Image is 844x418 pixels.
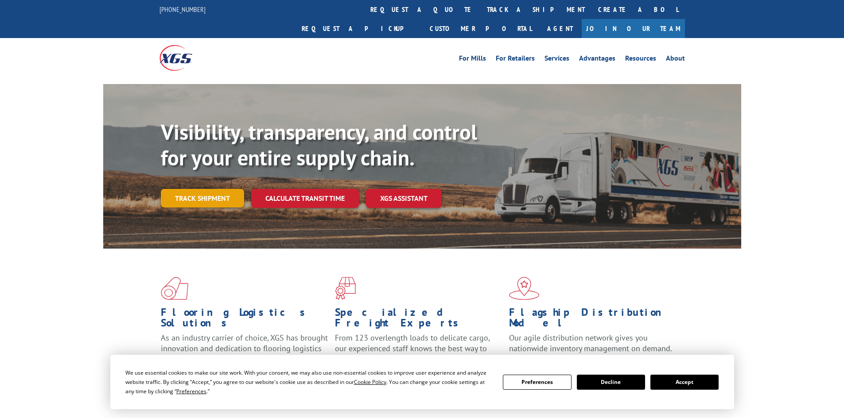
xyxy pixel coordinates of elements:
p: From 123 overlength loads to delicate cargo, our experienced staff knows the best way to move you... [335,333,502,372]
a: Customer Portal [423,19,538,38]
a: Track shipment [161,189,244,207]
button: Decline [577,375,645,390]
div: Cookie Consent Prompt [110,355,734,409]
img: xgs-icon-focused-on-flooring-red [335,277,356,300]
img: xgs-icon-total-supply-chain-intelligence-red [161,277,188,300]
a: Resources [625,55,656,65]
a: Services [545,55,569,65]
a: Advantages [579,55,615,65]
a: [PHONE_NUMBER] [159,5,206,14]
a: Request a pickup [295,19,423,38]
span: As an industry carrier of choice, XGS has brought innovation and dedication to flooring logistics... [161,333,328,364]
b: Visibility, transparency, and control for your entire supply chain. [161,118,477,171]
a: XGS ASSISTANT [366,189,442,208]
a: Agent [538,19,582,38]
h1: Flagship Distribution Model [509,307,677,333]
a: Join Our Team [582,19,685,38]
img: xgs-icon-flagship-distribution-model-red [509,277,540,300]
span: Our agile distribution network gives you nationwide inventory management on demand. [509,333,672,353]
button: Preferences [503,375,571,390]
span: Preferences [176,387,206,395]
h1: Specialized Freight Experts [335,307,502,333]
span: Cookie Policy [354,378,386,386]
a: For Retailers [496,55,535,65]
a: About [666,55,685,65]
a: Calculate transit time [251,189,359,208]
h1: Flooring Logistics Solutions [161,307,328,333]
button: Accept [650,375,719,390]
a: For Mills [459,55,486,65]
div: We use essential cookies to make our site work. With your consent, we may also use non-essential ... [125,368,492,396]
